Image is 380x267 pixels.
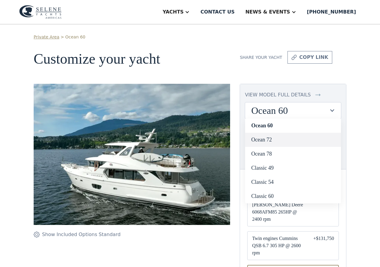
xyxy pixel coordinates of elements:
[245,119,341,133] a: Ocean 60
[245,161,341,175] a: Classic 49
[240,54,282,61] div: Share your yacht
[60,34,64,40] div: >
[245,8,290,16] div: News & EVENTS
[299,54,328,61] div: copy link
[315,91,321,99] img: icon
[251,105,329,116] div: Ocean 60
[313,235,334,256] div: +$131,750
[65,34,85,40] a: Ocean 60
[19,5,62,19] img: logo
[163,8,184,16] div: Yachts
[307,8,356,16] div: [PHONE_NUMBER]
[245,140,341,162] div: Prices in USD, and subject to change - please contact us for official quote.
[200,8,235,16] div: Contact us
[245,133,341,147] a: Ocean 72
[245,119,341,203] nav: Ocean 60
[34,231,40,238] img: icon
[245,189,341,203] a: Classic 60
[252,194,304,223] span: Twin engines [PERSON_NAME] Deere 6068AFM85 265HP @ 2400 rpm
[313,194,334,223] div: +$120,900
[245,102,341,119] div: Ocean 60
[245,91,341,99] a: view model full details
[245,91,311,99] div: view model full details
[245,147,341,161] a: Ocean 78
[287,51,332,64] a: copy link
[291,54,297,61] img: icon
[252,235,304,256] span: Twin engines Cummins QSB 6.7 305 HP @ 2600 rpm
[34,34,59,40] a: Private Area
[42,231,120,238] div: Show Included Options Standard
[34,231,120,238] a: Show Included Options Standard
[245,142,269,146] span: Please note:
[34,51,230,67] h1: Customize your yacht
[245,175,341,189] a: Classic 54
